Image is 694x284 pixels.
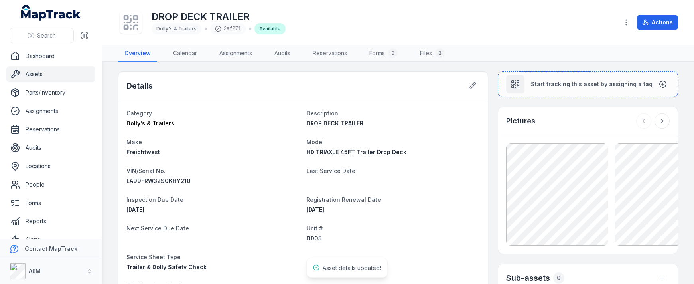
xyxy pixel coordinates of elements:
[126,206,144,213] time: 23/08/2026, 12:00:00 am
[6,66,95,82] a: Assets
[637,15,678,30] button: Actions
[363,45,404,62] a: Forms0
[306,120,363,127] span: DROP DECK TRAILER
[126,120,174,127] span: Dolly's & Trailers
[506,272,550,284] h2: Sub-assets
[126,139,142,145] span: Make
[126,177,191,184] span: LA99FRW32S0KHY210
[323,264,381,271] span: Asset details updated!
[306,225,323,232] span: Unit #
[126,149,160,155] span: Freightwest
[254,23,286,34] div: Available
[6,48,95,64] a: Dashboard
[118,45,157,62] a: Overview
[6,103,95,119] a: Assignments
[388,48,398,58] div: 0
[126,196,183,203] span: Inspection Due Date
[6,195,95,211] a: Forms
[6,121,95,137] a: Reservations
[29,268,41,274] strong: AEM
[6,232,95,248] a: Alerts
[435,48,445,58] div: 2
[414,45,451,62] a: Files2
[10,28,74,43] button: Search
[126,80,153,91] h2: Details
[6,177,95,193] a: People
[21,5,81,21] a: MapTrack
[25,245,77,252] strong: Contact MapTrack
[6,213,95,229] a: Reports
[6,140,95,156] a: Audits
[6,85,95,101] a: Parts/Inventory
[126,110,152,117] span: Category
[6,158,95,174] a: Locations
[506,115,535,127] h3: Pictures
[268,45,297,62] a: Audits
[306,196,381,203] span: Registration Renewal Date
[126,206,144,213] span: [DATE]
[126,254,181,260] span: Service Sheet Type
[306,45,353,62] a: Reservations
[126,264,207,270] span: Trailer & Dolly Safety Check
[37,32,56,40] span: Search
[553,272,564,284] div: 0
[306,139,324,145] span: Model
[213,45,258,62] a: Assignments
[126,167,166,174] span: VIN/Serial No.
[306,110,338,117] span: Description
[306,149,406,155] span: HD TRIAXLE 45FT Trailer Drop Deck
[498,71,678,97] button: Start tracking this asset by assigning a tag
[126,225,189,232] span: Next Service Due Date
[167,45,203,62] a: Calendar
[152,10,286,23] h1: DROP DECK TRAILER
[531,80,653,88] span: Start tracking this asset by assigning a tag
[306,167,355,174] span: Last Service Date
[156,26,197,32] span: Dolly's & Trailers
[306,206,324,213] time: 04/03/2026, 12:00:00 am
[306,206,324,213] span: [DATE]
[306,235,322,242] span: DD05
[210,23,246,34] div: 2af271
